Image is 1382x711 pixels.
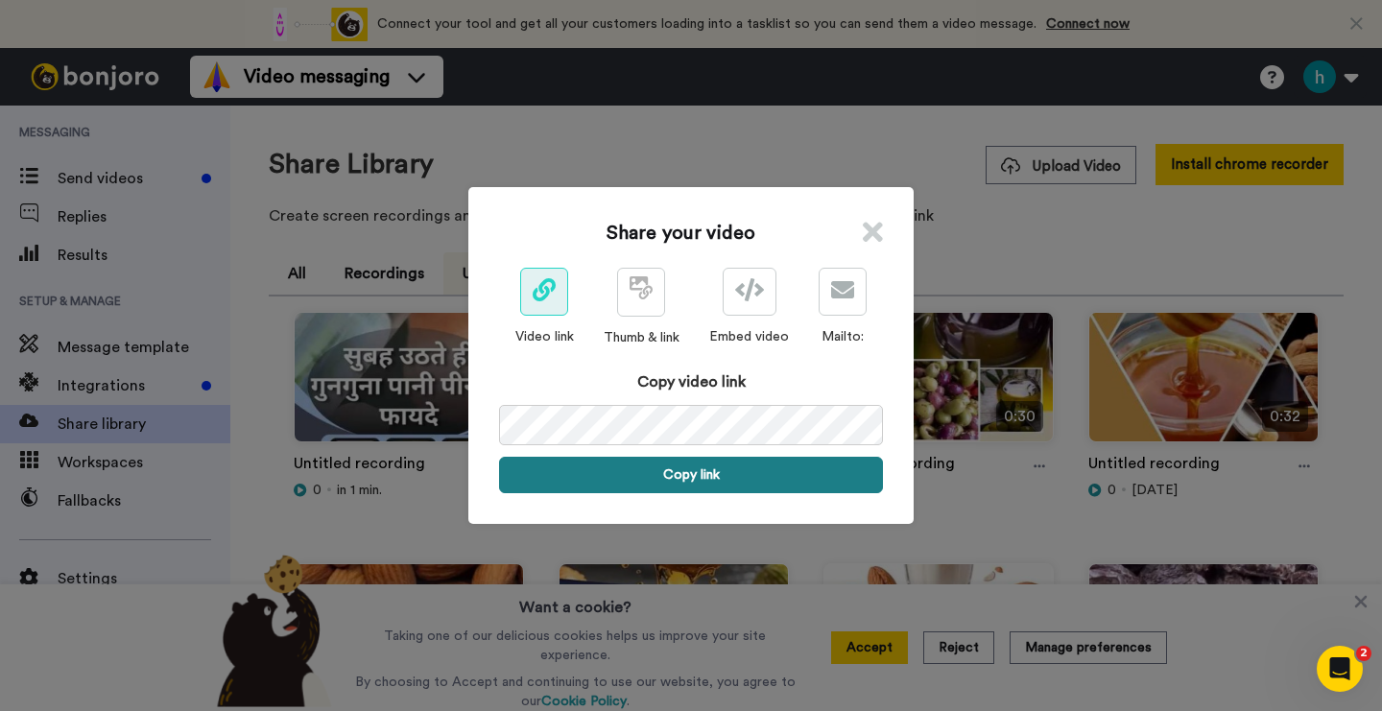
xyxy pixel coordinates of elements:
[604,328,679,347] div: Thumb & link
[1356,646,1371,661] span: 2
[819,327,867,346] div: Mailto:
[499,370,883,393] div: Copy video link
[709,327,789,346] div: Embed video
[499,457,883,493] button: Copy link
[1317,646,1363,692] iframe: Intercom live chat
[607,220,755,247] h1: Share your video
[515,327,574,346] div: Video link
